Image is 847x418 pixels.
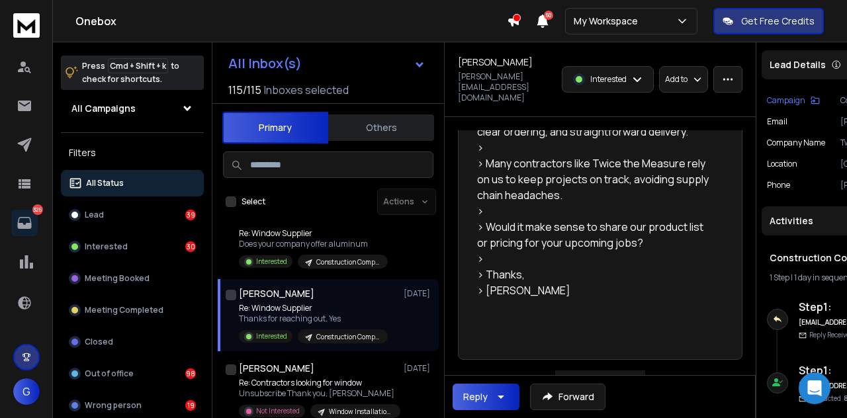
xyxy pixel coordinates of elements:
[574,15,643,28] p: My Workspace
[741,15,815,28] p: Get Free Credits
[767,180,790,190] p: Phone
[61,233,204,260] button: Interested30
[228,57,302,70] h1: All Inbox(s)
[458,56,533,69] h1: [PERSON_NAME]
[239,388,398,399] p: Unsubscribe Thank you, [PERSON_NAME]
[239,239,388,249] p: Does your company offer aluminum
[463,390,488,403] div: Reply
[85,400,142,411] p: Wrong person
[544,11,553,20] span: 50
[85,241,128,252] p: Interested
[239,378,398,388] p: Re: Contractors looking for window
[32,204,43,215] p: 325
[713,8,824,34] button: Get Free Credits
[75,13,507,29] h1: Onebox
[11,210,38,236] a: 325
[590,74,627,85] p: Interested
[228,82,261,98] span: 115 / 115
[239,313,388,324] p: Thanks for reaching out. Yes
[239,303,388,313] p: Re: Window Supplier
[316,257,380,267] p: Construction Companies
[453,384,519,410] button: Reply
[61,202,204,228] button: Lead39
[767,95,805,106] p: Campaign
[767,159,797,169] p: location
[85,210,104,220] p: Lead
[85,273,150,284] p: Meeting Booked
[256,257,287,267] p: Interested
[239,228,388,239] p: Re: Window Supplier
[530,384,605,410] button: Forward
[61,265,204,292] button: Meeting Booked
[108,58,168,73] span: Cmd + Shift + k
[85,368,134,379] p: Out of office
[328,113,434,142] button: Others
[218,50,436,77] button: All Inbox(s)
[256,406,300,416] p: Not Interested
[61,144,204,162] h3: Filters
[185,368,196,379] div: 98
[404,288,433,299] p: [DATE]
[404,363,433,374] p: [DATE]
[770,272,789,283] span: 1 Step
[239,287,314,300] h1: [PERSON_NAME]
[767,116,787,127] p: Email
[458,71,554,103] p: [PERSON_NAME][EMAIL_ADDRESS][DOMAIN_NAME]
[185,241,196,252] div: 30
[185,400,196,411] div: 19
[329,407,392,417] p: Window Installation Pay-Per-Lead
[222,112,328,144] button: Primary
[239,362,314,375] h1: [PERSON_NAME]
[767,95,820,106] button: Campaign
[61,360,204,387] button: Out of office98
[316,332,380,342] p: Construction Companies
[71,102,136,115] h1: All Campaigns
[256,331,287,341] p: Interested
[767,138,825,148] p: Company Name
[13,13,40,38] img: logo
[82,60,179,86] p: Press to check for shortcuts.
[13,378,40,405] button: G
[85,305,163,315] p: Meeting Completed
[242,196,265,207] label: Select
[61,170,204,196] button: All Status
[85,337,113,347] p: Closed
[61,95,204,122] button: All Campaigns
[264,82,349,98] h3: Inboxes selected
[185,210,196,220] div: 39
[86,178,124,188] p: All Status
[799,372,830,404] div: Open Intercom Messenger
[770,58,826,71] p: Lead Details
[665,74,688,85] p: Add to
[61,297,204,323] button: Meeting Completed
[61,329,204,355] button: Closed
